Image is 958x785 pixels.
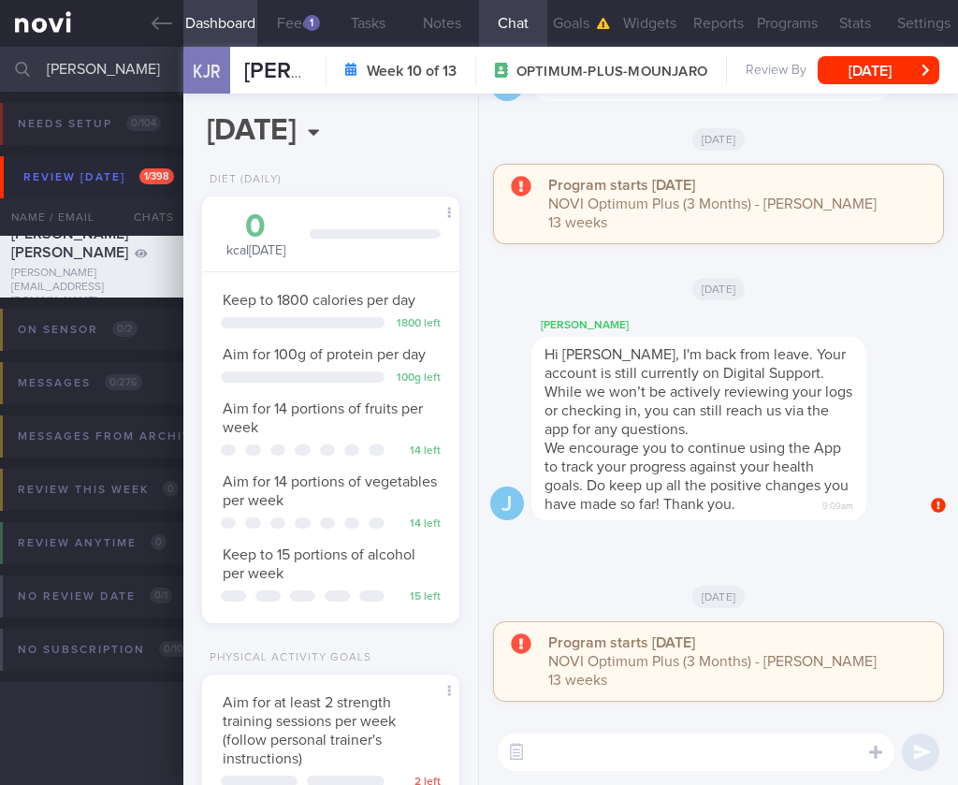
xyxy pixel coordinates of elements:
div: [PERSON_NAME] [531,314,922,337]
span: 1 / 398 [139,168,174,184]
span: 0 / 2 [112,321,138,337]
div: On sensor [13,317,142,342]
span: Hi [PERSON_NAME], I'm back from leave. Your account is still currently on Digital Support. While ... [544,347,852,437]
span: Keep to 15 portions of alcohol per week [223,547,415,581]
span: 0 / 1 [150,588,172,603]
div: 100 g left [394,371,441,385]
span: [DATE] [692,128,746,151]
strong: Week 10 of 13 [367,62,457,80]
div: 15 left [394,590,441,604]
div: 0 [221,211,291,243]
div: Chats [109,198,183,236]
div: Review this week [13,477,183,502]
span: We encourage you to continue using the App to track your progress against your health goals. Do k... [544,441,849,512]
div: 1800 left [394,317,441,331]
span: 0 / 276 [105,374,142,390]
div: 14 left [394,444,441,458]
div: J [490,487,524,521]
span: Keep to 1800 calories per day [223,293,415,308]
div: Messages from Archived [13,424,245,449]
span: NOVI Optimum Plus (3 Months) - [PERSON_NAME] [548,196,877,211]
span: [DATE] [692,278,746,300]
strong: Program starts [DATE] [548,178,695,193]
div: Messages [13,371,147,396]
span: [DATE] [692,586,746,608]
span: [PERSON_NAME] [PERSON_NAME] [244,60,598,82]
strong: Program starts [DATE] [548,635,695,650]
div: Physical Activity Goals [202,651,371,665]
div: Review anytime [13,531,171,556]
div: 14 left [394,517,441,531]
div: No review date [13,584,177,609]
div: Review [DATE] [19,165,179,190]
div: Diet (Daily) [202,173,282,187]
div: Needs setup [13,111,166,137]
div: No subscription [13,637,199,662]
span: 0 [151,534,167,550]
span: Review By [746,63,806,80]
span: OPTIMUM-PLUS-MOUNJARO [516,63,707,81]
span: Aim for 14 portions of vegetables per week [223,474,437,508]
span: 0 / 104 [126,115,161,131]
span: Aim for at least 2 strength training sessions per week (follow personal trainer's instructions) [223,695,396,766]
span: 13 weeks [548,215,607,230]
span: Aim for 100g of protein per day [223,347,426,362]
span: Aim for 14 portions of fruits per week [223,401,423,435]
span: 9:09am [822,495,853,513]
div: [PERSON_NAME][EMAIL_ADDRESS][DOMAIN_NAME] [11,267,172,309]
button: [DATE] [818,56,939,84]
span: 0 [163,481,179,497]
div: kcal [DATE] [221,211,291,260]
div: 1 [304,15,320,31]
span: NOVI Optimum Plus (3 Months) - [PERSON_NAME] [548,654,877,669]
span: 13 weeks [548,673,607,688]
div: KJR [179,36,235,108]
span: 0 / 106 [159,641,195,657]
